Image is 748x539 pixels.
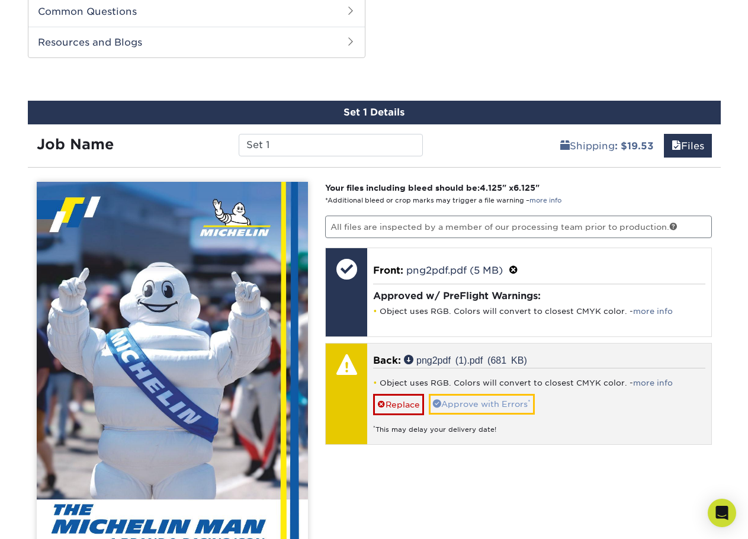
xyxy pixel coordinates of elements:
[373,265,403,276] span: Front:
[664,134,712,158] a: Files
[239,134,423,156] input: Enter a job name
[553,134,661,158] a: Shipping: $19.53
[373,378,705,388] li: Object uses RGB. Colors will convert to closest CMYK color. -
[615,140,653,152] b: : $19.53
[28,27,365,57] h2: Resources and Blogs
[325,216,712,238] p: All files are inspected by a member of our processing team prior to production.
[480,183,502,192] span: 4.125
[513,183,535,192] span: 6.125
[373,415,705,435] div: This may delay your delivery date!
[373,355,401,366] span: Back:
[633,378,673,387] a: more info
[37,136,114,153] strong: Job Name
[529,197,561,204] a: more info
[429,394,535,414] a: Approve with Errors*
[373,394,424,415] a: Replace
[560,140,570,152] span: shipping
[406,265,503,276] a: png2pdf.pdf (5 MB)
[633,307,673,316] a: more info
[3,503,101,535] iframe: Google Customer Reviews
[325,183,540,192] strong: Your files including bleed should be: " x "
[325,197,561,204] small: *Additional bleed or crop marks may trigger a file warning –
[28,101,721,124] div: Set 1 Details
[404,355,527,364] a: png2pdf (1).pdf (681 KB)
[672,140,681,152] span: files
[708,499,736,527] div: Open Intercom Messenger
[373,306,705,316] li: Object uses RGB. Colors will convert to closest CMYK color. -
[373,290,705,301] h4: Approved w/ PreFlight Warnings:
